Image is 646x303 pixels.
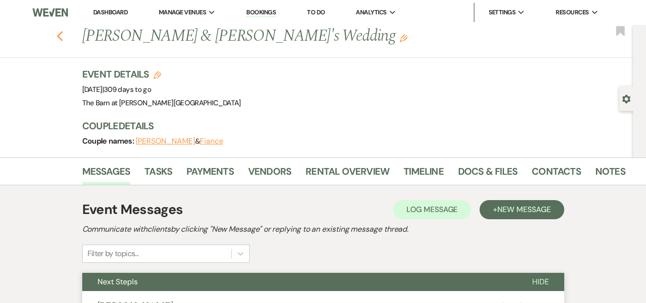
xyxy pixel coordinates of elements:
[406,204,458,214] span: Log Message
[82,25,511,48] h1: [PERSON_NAME] & [PERSON_NAME]'s Wedding
[82,164,131,185] a: Messages
[98,277,138,287] span: Next Stepls
[556,8,589,17] span: Resources
[136,137,195,145] button: [PERSON_NAME]
[480,200,564,219] button: +New Message
[497,204,550,214] span: New Message
[82,224,564,235] h2: Communicate with clients by clicking "New Message" or replying to an existing message thread.
[33,2,68,22] img: Weven Logo
[517,273,564,291] button: Hide
[136,136,223,146] span: &
[246,8,276,17] a: Bookings
[532,277,549,287] span: Hide
[393,200,471,219] button: Log Message
[82,273,517,291] button: Next Stepls
[82,119,618,133] h3: Couple Details
[200,137,223,145] button: Fiance
[404,164,444,185] a: Timeline
[306,164,389,185] a: Rental Overview
[458,164,517,185] a: Docs & Files
[622,94,631,103] button: Open lead details
[307,8,325,16] a: To Do
[82,67,241,81] h3: Event Details
[248,164,291,185] a: Vendors
[356,8,386,17] span: Analytics
[400,34,407,42] button: Edit
[595,164,625,185] a: Notes
[532,164,581,185] a: Contacts
[186,164,234,185] a: Payments
[93,8,128,16] a: Dashboard
[144,164,172,185] a: Tasks
[104,85,151,94] span: 309 days to go
[82,85,152,94] span: [DATE]
[82,200,183,220] h1: Event Messages
[82,98,241,108] span: The Barn at [PERSON_NAME][GEOGRAPHIC_DATA]
[88,248,139,259] div: Filter by topics...
[102,85,151,94] span: |
[82,136,136,146] span: Couple names:
[159,8,206,17] span: Manage Venues
[489,8,516,17] span: Settings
